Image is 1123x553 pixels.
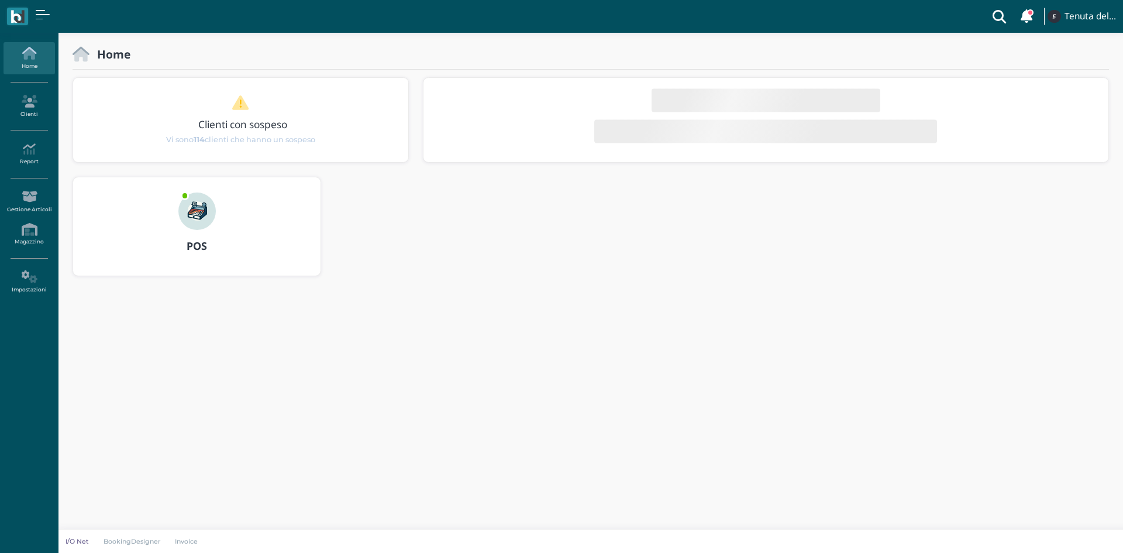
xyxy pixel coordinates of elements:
a: Clienti [4,90,54,122]
img: logo [11,10,24,23]
iframe: Help widget launcher [1040,517,1113,543]
a: ... POS [73,177,321,290]
div: 1 / 1 [73,78,408,162]
span: Vi sono clienti che hanno un sospeso [166,134,315,145]
b: 114 [194,135,205,144]
a: Home [4,42,54,74]
a: Gestione Articoli [4,186,54,218]
a: Report [4,138,54,170]
a: ... Tenuta del Barco [1046,2,1116,30]
img: ... [178,193,216,230]
h4: Tenuta del Barco [1065,12,1116,22]
h3: Clienti con sospeso [98,119,388,130]
h2: Home [89,48,130,60]
a: Impostazioni [4,266,54,298]
img: ... [1048,10,1060,23]
b: POS [187,239,207,253]
a: Magazzino [4,218,54,250]
a: Clienti con sospeso Vi sono114clienti che hanno un sospeso [95,95,385,145]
